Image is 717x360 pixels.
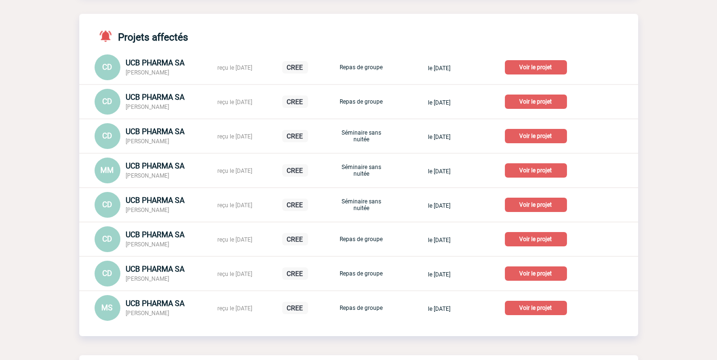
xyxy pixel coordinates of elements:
p: Voir le projet [505,301,567,315]
p: CREE [282,95,308,108]
p: Voir le projet [505,95,567,109]
span: MM [101,166,114,175]
a: Voir le projet [505,96,571,106]
p: CREE [282,199,308,211]
span: UCB PHARMA SA [126,58,185,67]
span: [PERSON_NAME] [126,172,170,179]
span: [PERSON_NAME] [126,138,170,145]
a: Voir le projet [505,234,571,243]
p: Voir le projet [505,163,567,178]
span: reçu le [DATE] [218,271,253,277]
p: Séminaire sans nuitée [338,198,385,212]
span: UCB PHARMA SA [126,127,185,136]
span: [PERSON_NAME] [126,69,170,76]
a: Voir le projet [505,165,571,174]
span: CD [102,200,112,209]
span: [PERSON_NAME] [126,207,170,213]
p: CREE [282,130,308,142]
img: notifications-active-24-px-r.png [98,29,118,43]
span: CD [102,234,112,244]
p: CREE [282,267,308,280]
span: le [DATE] [428,306,450,312]
span: le [DATE] [428,65,450,72]
p: Séminaire sans nuitée [338,164,385,177]
span: le [DATE] [428,271,450,278]
span: [PERSON_NAME] [126,241,170,248]
p: Repas de groupe [338,98,385,105]
span: CD [102,131,112,140]
span: le [DATE] [428,237,450,244]
span: [PERSON_NAME] [126,104,170,110]
p: CREE [282,302,308,314]
span: reçu le [DATE] [218,202,253,209]
span: CD [102,63,112,72]
p: CREE [282,233,308,245]
span: UCB PHARMA SA [126,299,185,308]
span: UCB PHARMA SA [126,161,185,170]
span: UCB PHARMA SA [126,93,185,102]
p: CREE [282,164,308,177]
p: Voir le projet [505,60,567,74]
span: le [DATE] [428,202,450,209]
a: Voir le projet [505,62,571,71]
p: Repas de groupe [338,305,385,311]
span: UCB PHARMA SA [126,196,185,205]
a: Voir le projet [505,131,571,140]
span: le [DATE] [428,168,450,175]
p: Repas de groupe [338,236,385,243]
p: Repas de groupe [338,64,385,71]
p: CREE [282,61,308,74]
p: Voir le projet [505,232,567,246]
span: UCB PHARMA SA [126,230,185,239]
span: MS [102,303,113,312]
span: le [DATE] [428,99,450,106]
span: CD [102,97,112,106]
h4: Projets affectés [95,29,189,43]
p: Voir le projet [505,129,567,143]
span: reçu le [DATE] [218,305,253,312]
a: Voir le projet [505,200,571,209]
span: le [DATE] [428,134,450,140]
p: Séminaire sans nuitée [338,129,385,143]
span: reçu le [DATE] [218,99,253,106]
span: reçu le [DATE] [218,236,253,243]
p: Repas de groupe [338,270,385,277]
span: CD [102,269,112,278]
span: reçu le [DATE] [218,64,253,71]
span: [PERSON_NAME] [126,310,170,317]
a: Voir le projet [505,268,571,277]
span: [PERSON_NAME] [126,275,170,282]
span: UCB PHARMA SA [126,265,185,274]
span: reçu le [DATE] [218,168,253,174]
p: Voir le projet [505,198,567,212]
a: Voir le projet [505,303,571,312]
span: reçu le [DATE] [218,133,253,140]
p: Voir le projet [505,266,567,281]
